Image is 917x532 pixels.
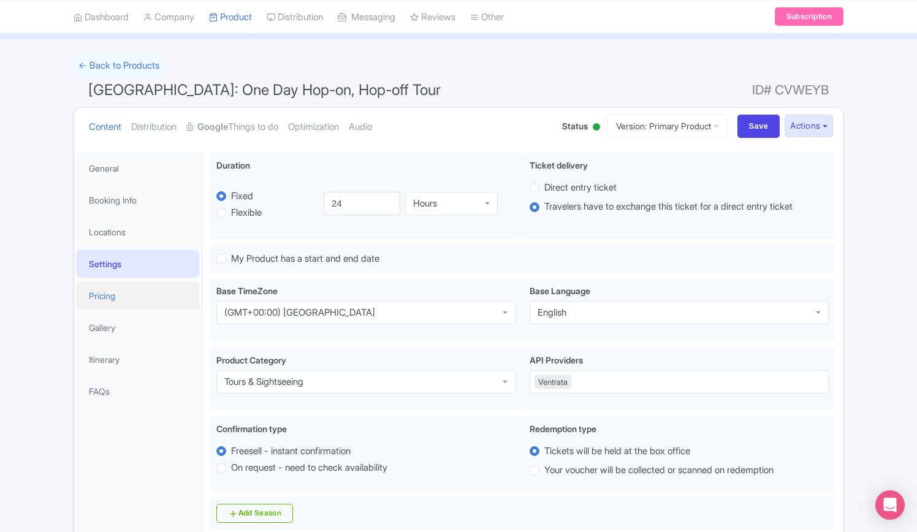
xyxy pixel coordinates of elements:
[77,250,199,278] a: Settings
[77,186,199,214] a: Booking Info
[544,444,690,458] label: Tickets will be held at the box office
[530,286,590,296] span: Base Language
[544,181,617,195] label: Direct entry ticket
[231,461,387,475] label: On request - need to check availability
[224,376,303,387] div: Tours & Sightseeing
[224,307,375,318] div: (GMT+00:00) [GEOGRAPHIC_DATA]
[231,253,379,264] span: My Product has a start and end date
[752,78,829,102] span: ID# CVWEYB
[288,108,339,146] a: Optimization
[538,307,566,318] div: English
[231,189,253,203] label: Fixed
[88,81,441,99] span: [GEOGRAPHIC_DATA]: One Day Hop-on, Hop-off Tour
[785,115,833,137] button: Actions
[77,346,199,373] a: Itinerary
[413,198,437,209] div: Hours
[544,200,793,214] label: Travelers have to exchange this ticket for a direct entry ticket
[530,424,596,434] span: Redemption type
[607,114,728,138] a: Version: Primary Product
[216,504,293,523] a: Add Season
[77,314,199,341] a: Gallery
[737,115,780,138] input: Save
[216,424,287,434] span: Confirmation type
[74,54,164,78] a: ← Back to Products
[216,286,278,296] span: Base TimeZone
[216,355,286,365] span: Product Category
[197,120,228,134] strong: Google
[530,160,588,170] span: Ticket delivery
[77,378,199,405] a: FAQs
[77,218,199,246] a: Locations
[590,118,603,137] div: Active
[89,108,121,146] a: Content
[231,206,262,220] label: Flexible
[216,160,250,170] span: Duration
[775,7,843,26] a: Subscription
[131,108,177,146] a: Distribution
[186,108,278,146] a: GoogleThings to do
[231,444,351,458] label: Freesell - instant confirmation
[544,463,774,477] label: Your voucher will be collected or scanned on redemption
[535,375,571,389] div: Ventrata
[562,120,588,132] span: Status
[875,490,905,520] div: Open Intercom Messenger
[349,108,372,146] a: Audio
[530,355,583,365] span: API Providers
[77,154,199,182] a: General
[77,282,199,310] a: Pricing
